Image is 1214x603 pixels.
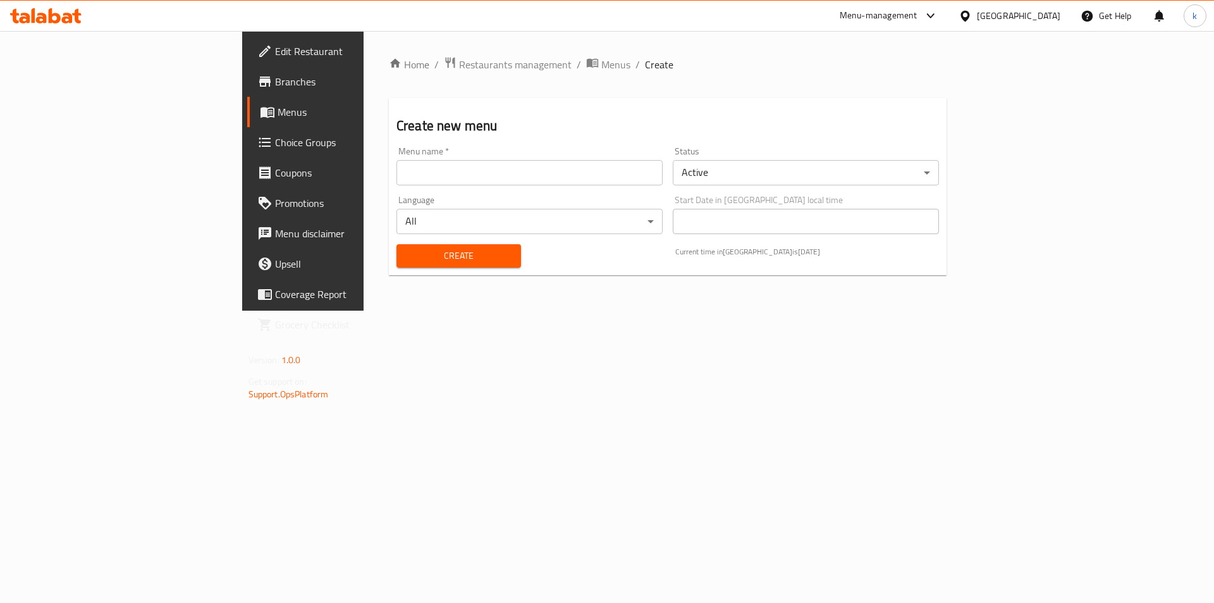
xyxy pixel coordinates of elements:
span: Menus [278,104,435,120]
div: All [396,209,663,234]
span: Coverage Report [275,287,435,302]
a: Choice Groups [247,127,445,158]
a: Edit Restaurant [247,36,445,66]
span: 1.0.0 [281,352,301,368]
input: Please enter Menu name [396,160,663,185]
span: Branches [275,74,435,89]
span: Menu disclaimer [275,226,435,241]
a: Grocery Checklist [247,309,445,340]
a: Coupons [247,158,445,188]
a: Menus [586,56,630,73]
span: Get support on: [248,373,307,390]
a: Restaurants management [444,56,572,73]
span: Create [645,57,673,72]
span: Version: [248,352,279,368]
h2: Create new menu [396,116,939,135]
div: [GEOGRAPHIC_DATA] [977,9,1060,23]
li: / [635,57,640,72]
p: Current time in [GEOGRAPHIC_DATA] is [DATE] [675,246,939,258]
a: Promotions [247,188,445,218]
span: Upsell [275,256,435,271]
a: Branches [247,66,445,97]
a: Menus [247,97,445,127]
span: Promotions [275,196,435,211]
a: Upsell [247,249,445,279]
a: Support.OpsPlatform [248,386,329,402]
span: Edit Restaurant [275,44,435,59]
a: Coverage Report [247,279,445,309]
span: k [1193,9,1197,23]
span: Grocery Checklist [275,317,435,332]
a: Menu disclaimer [247,218,445,249]
div: Menu-management [840,8,917,23]
span: Restaurants management [459,57,572,72]
button: Create [396,244,521,268]
span: Coupons [275,165,435,180]
span: Create [407,248,511,264]
nav: breadcrumb [389,56,947,73]
div: Active [673,160,939,185]
span: Choice Groups [275,135,435,150]
span: Menus [601,57,630,72]
li: / [577,57,581,72]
